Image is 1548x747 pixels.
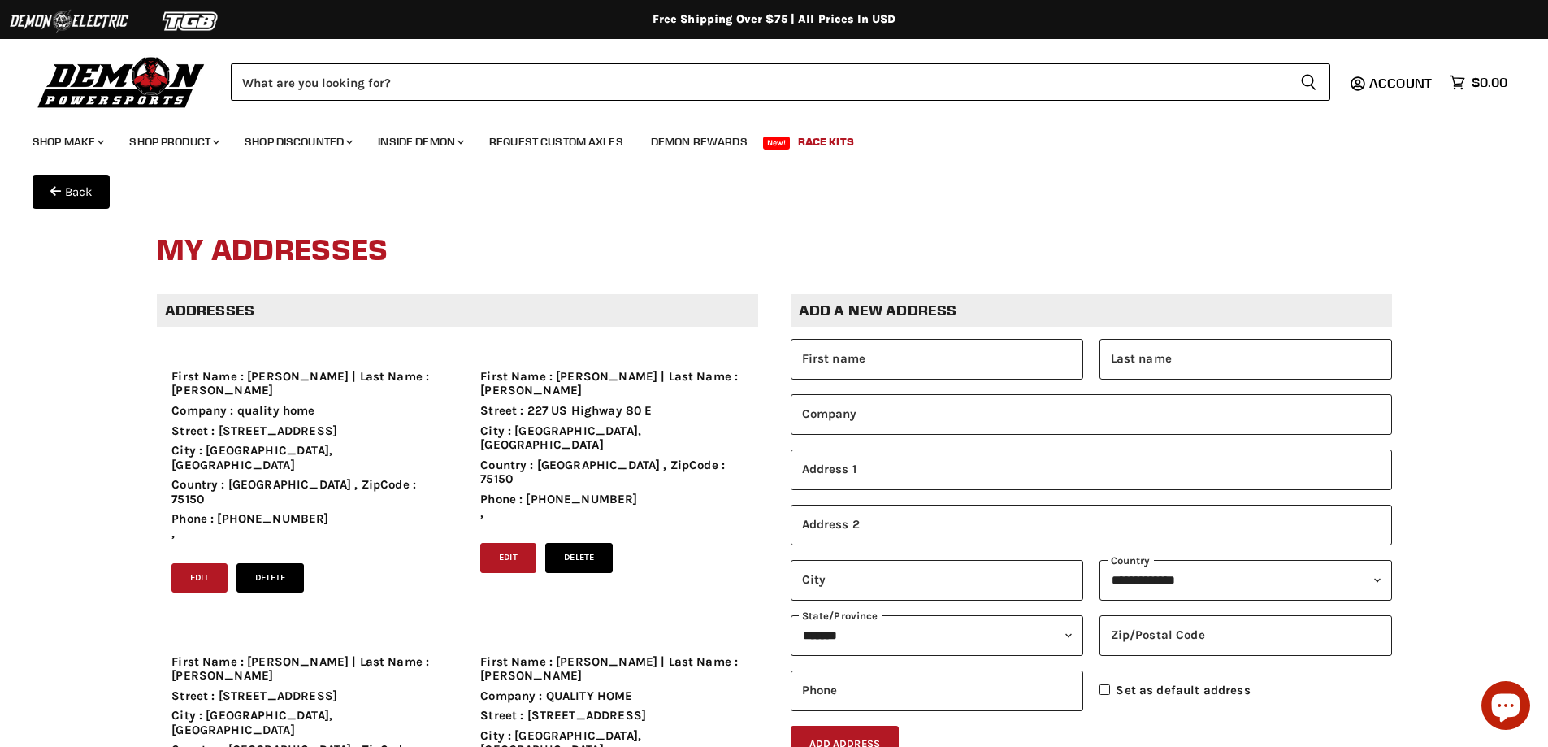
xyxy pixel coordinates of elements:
[33,53,210,111] img: Demon Powersports
[171,709,434,737] li: City : [GEOGRAPHIC_DATA], [GEOGRAPHIC_DATA]
[8,6,130,37] img: Demon Electric Logo 2
[1476,681,1535,734] inbox-online-store-chat: Shopify online store chat
[480,543,536,572] button: Edit
[763,137,791,150] span: New!
[480,404,743,418] li: Street : 227 US Highway 80 E
[171,563,227,593] button: Edit
[171,370,434,398] li: First Name : [PERSON_NAME] | Last Name : [PERSON_NAME]
[117,125,229,159] a: Shop Product
[786,125,866,159] a: Race Kits
[480,424,743,453] li: City : [GEOGRAPHIC_DATA], [GEOGRAPHIC_DATA]
[480,370,743,398] li: First Name : [PERSON_NAME] | Last Name : [PERSON_NAME]
[157,225,1392,277] h1: My Addresses
[171,444,434,472] li: City : [GEOGRAPHIC_DATA], [GEOGRAPHIC_DATA]
[236,563,304,593] button: Delete
[171,512,434,526] li: Phone : [PHONE_NUMBER]
[171,655,434,684] li: First Name : [PERSON_NAME] | Last Name : [PERSON_NAME]
[171,689,434,703] li: Street : [STREET_ADDRESS]
[231,63,1330,101] form: Product
[480,689,743,703] li: Company : QUALITY HOME
[480,709,743,723] li: Street : [STREET_ADDRESS]
[545,543,613,572] button: Delete
[639,125,760,159] a: Demon Rewards
[171,370,434,541] ul: ,
[480,493,743,506] li: Phone : [PHONE_NUMBER]
[124,12,1424,27] div: Free Shipping Over $75 | All Prices In USD
[33,175,110,209] button: Back
[1362,76,1442,90] a: Account
[1369,75,1432,91] span: Account
[480,370,743,520] ul: ,
[1287,63,1330,101] button: Search
[232,125,362,159] a: Shop Discounted
[480,655,743,684] li: First Name : [PERSON_NAME] | Last Name : [PERSON_NAME]
[366,125,474,159] a: Inside Demon
[171,478,434,506] li: Country : [GEOGRAPHIC_DATA] , ZipCode : 75150
[231,63,1287,101] input: Search
[477,125,635,159] a: Request Custom Axles
[791,294,1392,328] h2: Add a new Address
[157,294,758,328] h2: Addresses
[171,424,434,438] li: Street : [STREET_ADDRESS]
[20,125,114,159] a: Shop Make
[1472,75,1507,90] span: $0.00
[20,119,1503,159] ul: Main menu
[171,404,434,418] li: Company : quality home
[1442,71,1515,94] a: $0.00
[130,6,252,37] img: TGB Logo 2
[480,458,743,487] li: Country : [GEOGRAPHIC_DATA] , ZipCode : 75150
